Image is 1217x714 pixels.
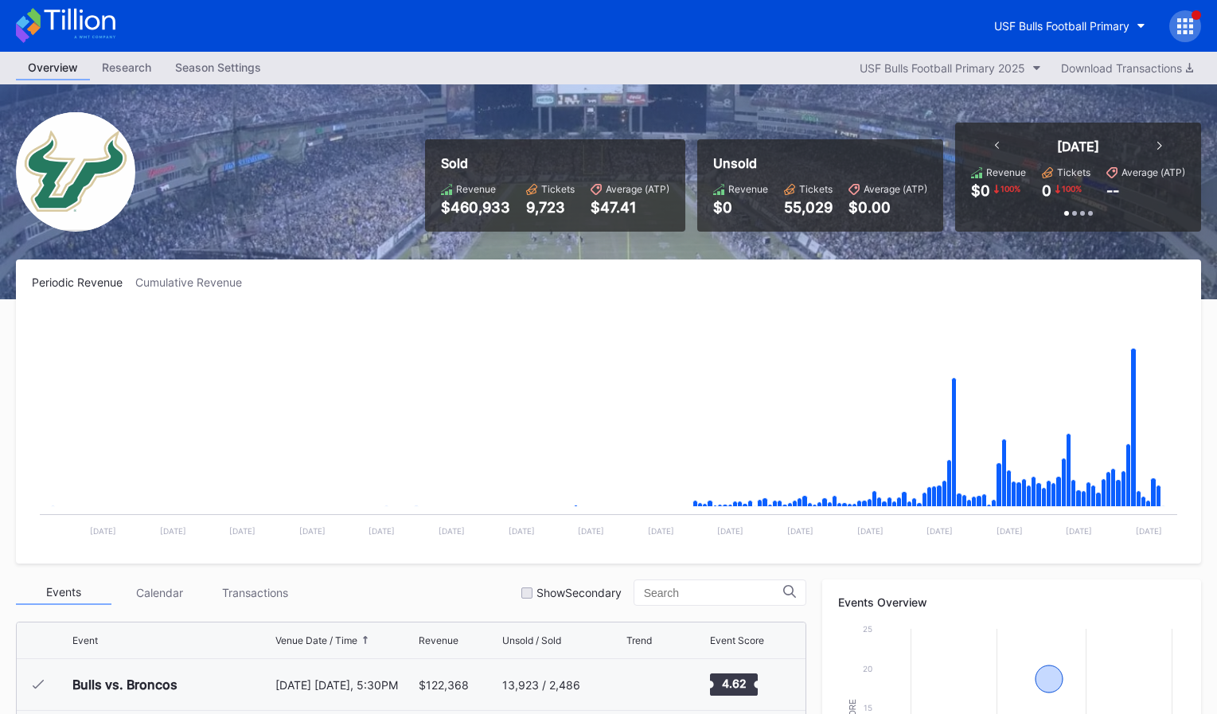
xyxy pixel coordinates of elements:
[1057,166,1090,178] div: Tickets
[419,634,458,646] div: Revenue
[90,526,116,536] text: [DATE]
[852,57,1049,79] button: USF Bulls Football Primary 2025
[441,199,510,216] div: $460,933
[275,634,357,646] div: Venue Date / Time
[419,678,469,692] div: $122,368
[369,526,395,536] text: [DATE]
[299,526,326,536] text: [DATE]
[16,112,135,232] img: USF_Bulls_Football_Primary.png
[591,199,669,216] div: $47.41
[72,634,98,646] div: Event
[1136,526,1162,536] text: [DATE]
[997,526,1023,536] text: [DATE]
[713,199,768,216] div: $0
[526,199,575,216] div: 9,723
[999,182,1022,195] div: 100 %
[16,580,111,605] div: Events
[994,19,1129,33] div: USF Bulls Football Primary
[863,664,872,673] text: 20
[502,678,580,692] div: 13,923 / 2,486
[784,199,833,216] div: 55,029
[502,634,561,646] div: Unsold / Sold
[578,526,604,536] text: [DATE]
[863,624,872,634] text: 25
[986,166,1026,178] div: Revenue
[1106,182,1119,199] div: --
[864,703,872,712] text: 15
[721,677,746,690] text: 4.62
[848,199,927,216] div: $0.00
[32,275,135,289] div: Periodic Revenue
[441,155,669,171] div: Sold
[606,183,669,195] div: Average (ATP)
[860,61,1025,75] div: USF Bulls Football Primary 2025
[1066,526,1092,536] text: [DATE]
[1061,61,1193,75] div: Download Transactions
[72,677,177,693] div: Bulls vs. Broncos
[864,183,927,195] div: Average (ATP)
[16,56,90,80] a: Overview
[439,526,465,536] text: [DATE]
[926,526,953,536] text: [DATE]
[838,595,1185,609] div: Events Overview
[163,56,273,79] div: Season Settings
[787,526,813,536] text: [DATE]
[626,634,652,646] div: Trend
[1057,139,1099,154] div: [DATE]
[536,586,622,599] div: Show Secondary
[626,665,674,704] svg: Chart title
[229,526,255,536] text: [DATE]
[163,56,273,80] a: Season Settings
[541,183,575,195] div: Tickets
[971,182,990,199] div: $0
[90,56,163,80] a: Research
[32,309,1185,548] svg: Chart title
[710,634,764,646] div: Event Score
[982,11,1157,41] button: USF Bulls Football Primary
[717,526,743,536] text: [DATE]
[456,183,496,195] div: Revenue
[135,275,255,289] div: Cumulative Revenue
[111,580,207,605] div: Calendar
[799,183,833,195] div: Tickets
[648,526,674,536] text: [DATE]
[207,580,302,605] div: Transactions
[857,526,883,536] text: [DATE]
[728,183,768,195] div: Revenue
[1121,166,1185,178] div: Average (ATP)
[275,678,415,692] div: [DATE] [DATE], 5:30PM
[1053,57,1201,79] button: Download Transactions
[1042,182,1051,199] div: 0
[160,526,186,536] text: [DATE]
[713,155,927,171] div: Unsold
[509,526,535,536] text: [DATE]
[644,587,783,599] input: Search
[1060,182,1083,195] div: 100 %
[90,56,163,79] div: Research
